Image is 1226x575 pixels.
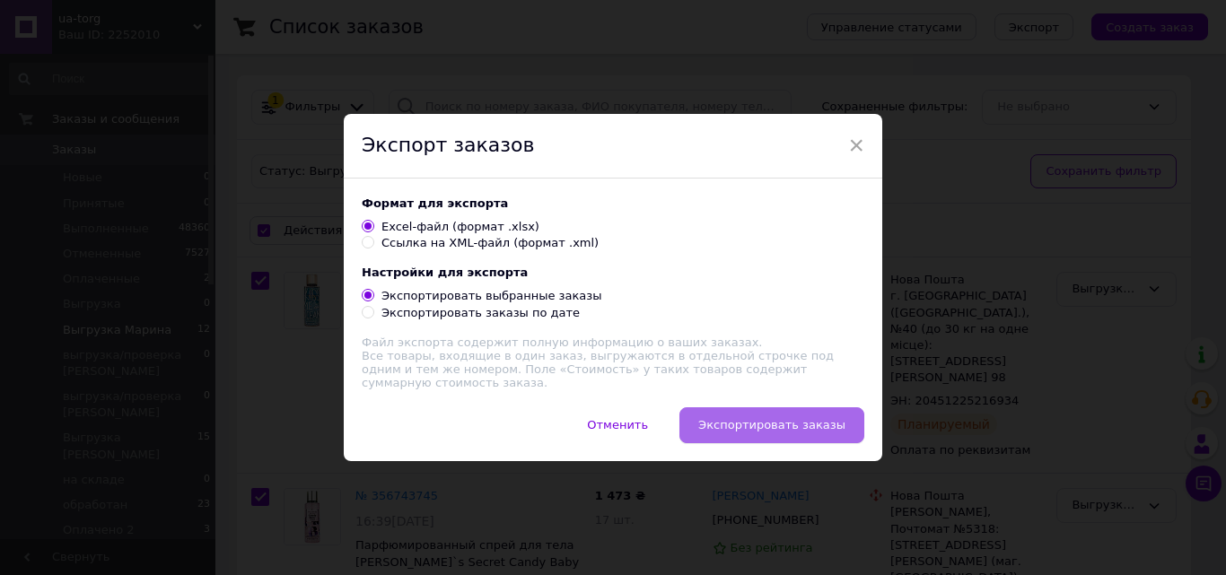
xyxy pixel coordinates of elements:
button: Экспортировать заказы [679,407,864,443]
span: × [848,130,864,161]
div: Экспортировать заказы по дате [381,305,580,321]
div: Excel-файл (формат .xlsx) [381,219,539,235]
div: Экспорт заказов [344,114,882,179]
div: Экспортировать выбранные заказы [381,288,601,304]
span: Отменить [587,418,648,431]
div: Настройки для экспорта [362,266,864,279]
div: Все товары, входящие в один заказ, выгружаются в отдельной строчке под одним и тем же номером. По... [362,335,864,389]
div: Формат для экспорта [362,196,864,210]
div: Файл экспорта содержит полную информацию о ваших заказах. [362,335,864,349]
div: Ссылка на XML-файл (формат .xml) [381,235,599,251]
span: Экспортировать заказы [698,418,845,431]
button: Отменить [568,407,667,443]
